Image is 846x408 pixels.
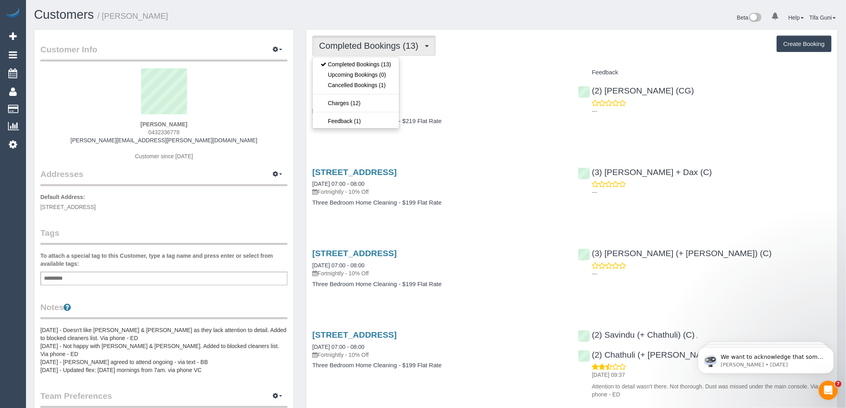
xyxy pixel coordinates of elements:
[592,188,832,196] p: ---
[578,86,694,95] a: (2) [PERSON_NAME] (CG)
[312,118,566,125] h4: Three Bedroom Home Cleaning - $219 Flat Rate
[578,249,772,258] a: (3) [PERSON_NAME] (+ [PERSON_NAME]) (C)
[312,262,364,269] a: [DATE] 07:00 - 08:00
[312,362,566,369] h4: Three Bedroom Home Cleaning - $199 Flat Rate
[592,107,832,115] p: ---
[578,69,832,76] h4: Feedback
[40,252,287,268] label: To attach a special tag to this Customer, type a tag name and press enter or select from availabl...
[313,98,399,108] a: Charges (12)
[5,8,21,19] img: Automaid Logo
[319,41,422,51] span: Completed Bookings (13)
[40,227,287,245] legend: Tags
[312,344,364,350] a: [DATE] 07:00 - 08:00
[312,188,566,196] p: Fortnightly - 10% Off
[578,330,695,339] a: (2) Savindu (+ Chathuli) (C)
[686,330,846,386] iframe: Intercom notifications message
[312,167,397,177] a: [STREET_ADDRESS]
[312,199,566,206] h4: Three Bedroom Home Cleaning - $199 Flat Rate
[312,249,397,258] a: [STREET_ADDRESS]
[313,80,399,90] a: Cancelled Bookings (1)
[592,270,832,278] p: ---
[578,167,712,177] a: (3) [PERSON_NAME] + Dax (C)
[748,13,762,23] img: New interface
[592,382,832,398] p: Attention to detail wasn't there. Not thorough. Dust was missed under the main console. Via phone...
[40,193,85,201] label: Default Address:
[135,153,193,159] span: Customer since [DATE]
[810,14,836,21] a: Tifa Guni
[34,8,94,22] a: Customers
[312,107,566,115] p: One Time Cleaning
[35,31,138,38] p: Message from Ellie, sent 2w ago
[40,204,96,210] span: [STREET_ADDRESS]
[788,14,804,21] a: Help
[312,281,566,288] h4: Three Bedroom Home Cleaning - $199 Flat Rate
[312,69,566,76] h4: Service
[312,36,435,56] button: Completed Bookings (13)
[835,381,842,387] span: 7
[819,381,838,400] iframe: Intercom live chat
[40,44,287,62] legend: Customer Info
[312,181,364,187] a: [DATE] 07:00 - 08:00
[35,23,138,133] span: We want to acknowledge that some users may be experiencing lag or slower performance in our softw...
[777,36,832,52] button: Create Booking
[40,390,287,408] legend: Team Preferences
[312,330,397,339] a: [STREET_ADDRESS]
[148,129,180,135] span: 0432336778
[592,371,832,379] p: [DATE] 09:37
[313,59,399,70] a: Completed Bookings (13)
[313,116,399,126] a: Feedback (1)
[140,121,187,127] strong: [PERSON_NAME]
[312,269,566,277] p: Fortnightly - 10% Off
[70,137,257,143] a: [PERSON_NAME][EMAIL_ADDRESS][PERSON_NAME][DOMAIN_NAME]
[313,70,399,80] a: Upcoming Bookings (0)
[578,350,734,359] a: (2) Chathuli (+ [PERSON_NAME]) (C)
[98,12,168,20] small: / [PERSON_NAME]
[40,326,287,374] pre: [DATE] - Doesn't like [PERSON_NAME] & [PERSON_NAME] as they lack attention to detail. Added to bl...
[312,351,566,359] p: Fortnightly - 10% Off
[737,14,762,21] a: Beta
[40,301,287,319] legend: Notes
